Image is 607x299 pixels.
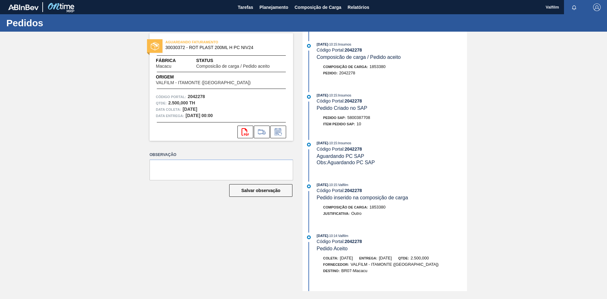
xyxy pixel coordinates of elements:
label: Observação [150,150,293,159]
span: Pedido Aceito [317,246,348,251]
img: atual [307,235,311,239]
span: - 10:15 [328,94,337,97]
span: Destino: [323,269,340,273]
span: Obs: Aguardando PC SAP [317,160,375,165]
span: Composição de Carga [295,3,341,11]
span: Status [196,57,287,64]
span: 30030372 - ROT PLAST 200ML H PC NIV24 [165,45,280,50]
strong: 2042278 [345,98,362,103]
span: Origem [156,74,269,80]
span: [DATE] [317,42,328,46]
img: atual [307,44,311,48]
strong: 2042278 [345,146,362,152]
span: [DATE] [317,234,328,238]
div: Ir para Composição de Carga [254,126,270,138]
div: Código Portal: [317,239,467,244]
span: Fábrica [156,57,191,64]
span: VALFILM - ITAMONTE ([GEOGRAPHIC_DATA]) [156,80,251,85]
span: Planejamento [260,3,288,11]
span: Fornecedor: [323,263,349,266]
strong: 2.500,000 TH [168,100,195,105]
span: Pedido : [323,71,338,75]
span: : Insumos [337,93,351,97]
span: Pedido SAP: [323,116,346,120]
span: Justificativa: [323,212,350,215]
div: Informar alteração no pedido [270,126,286,138]
strong: 2042278 [345,188,362,193]
img: TNhmsLtSVTkK8tSr43FrP2fwEKptu5GPRR3wAAAABJRU5ErkJggg== [8,4,39,10]
strong: [DATE] 00:00 [186,113,213,118]
span: Qtde : [156,100,167,106]
span: Macacu [156,64,171,69]
img: Logout [593,3,601,11]
span: Data coleta: [156,106,181,113]
span: : Insumos [337,42,351,46]
div: Abrir arquivo PDF [237,126,253,138]
img: atual [307,184,311,188]
span: Composicão de carga / Pedido aceito [196,64,270,69]
span: [DATE] [379,256,392,260]
h1: Pedidos [6,19,119,27]
span: Pedido Criado no SAP [317,105,367,111]
span: Data entrega: [156,113,184,119]
span: Qtde: [398,256,409,260]
span: 2042278 [339,71,355,75]
button: Salvar observação [229,184,292,197]
strong: 2042278 [188,94,205,99]
span: - 10:15 [328,183,337,187]
span: [DATE] [317,141,328,145]
div: Código Portal: [317,146,467,152]
span: Outro [351,211,362,216]
span: 10 [357,121,361,126]
span: Composicão de carga / Pedido aceito [317,54,401,60]
strong: 2042278 [345,239,362,244]
img: atual [307,95,311,99]
div: Código Portal: [317,98,467,103]
span: AGUARDANDO FATURAMENTO [165,39,254,45]
span: Composição de Carga : [323,65,368,69]
span: - 10:15 [328,141,337,145]
span: Código Portal: [156,94,186,100]
span: 1853380 [370,205,386,209]
span: Item pedido SAP: [323,122,355,126]
strong: 2042278 [345,47,362,53]
span: - 10:14 [328,234,337,238]
span: : Valfilm [337,234,348,238]
img: status [151,42,159,50]
strong: [DATE] [183,107,197,112]
span: 1853380 [370,64,386,69]
img: atual [307,143,311,146]
span: [DATE] [317,93,328,97]
div: Código Portal: [317,188,467,193]
span: VALFILM - ITAMONTE ([GEOGRAPHIC_DATA]) [351,262,439,267]
span: 2.500,000 [411,256,429,260]
button: Notificações [564,3,584,12]
span: Composição de Carga : [323,205,368,209]
div: Código Portal: [317,47,467,53]
span: Tarefas [238,3,253,11]
span: [DATE] [317,183,328,187]
span: Entrega: [359,256,377,260]
span: Coleta: [323,256,338,260]
span: Relatórios [348,3,369,11]
span: Pedido inserido na composição de carga [317,195,408,200]
span: : Insumos [337,141,351,145]
span: BR07-Macacu [341,268,367,273]
span: Aguardando PC SAP [317,153,364,159]
span: : Valfilm [337,183,348,187]
span: 5800387708 [347,115,370,120]
span: [DATE] [340,256,353,260]
span: - 10:15 [328,43,337,46]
